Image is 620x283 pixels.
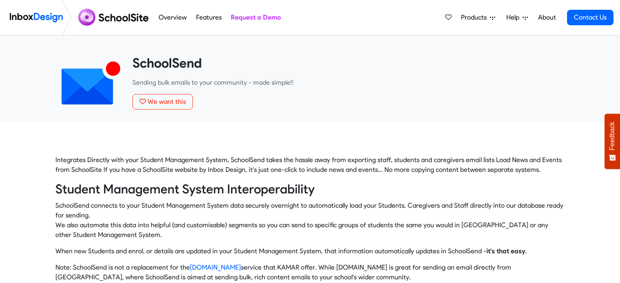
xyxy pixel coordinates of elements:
button: We want this [132,94,193,110]
a: Help [503,9,531,26]
a: About [536,9,558,26]
a: Features [194,9,224,26]
strong: it's that easy [486,247,525,255]
p: Sending bulk emails to your community - made simple!! [132,78,559,88]
span: Feedback [609,122,616,150]
p: SchoolSend connects to your Student Management System data securely overnight to automatically lo... [55,201,565,240]
p: Note: SchoolSend is not a replacement for the service that KAMAR offer. While [DOMAIN_NAME] is gr... [55,263,565,282]
h3: Student Management System Interoperability [55,181,565,197]
img: 2022_01_12_icon_mail_notification.svg [62,55,120,114]
p: Integrates Directly with your Student Management System, SchoolSend takes the hassle away from ex... [55,155,565,175]
span: We want this [148,98,186,105]
span: Help [506,13,523,22]
span: Products [461,13,490,22]
heading: SchoolSend [132,55,559,71]
img: schoolsite logo [75,8,154,27]
a: Request a Demo [228,9,283,26]
a: [DOMAIN_NAME] [190,263,241,271]
a: Overview [157,9,189,26]
p: When new Students and enrol, or details are updated in your Student Management System, that infor... [55,246,565,256]
a: Products [458,9,499,26]
button: Feedback - Show survey [605,114,620,169]
a: Contact Us [567,10,613,25]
